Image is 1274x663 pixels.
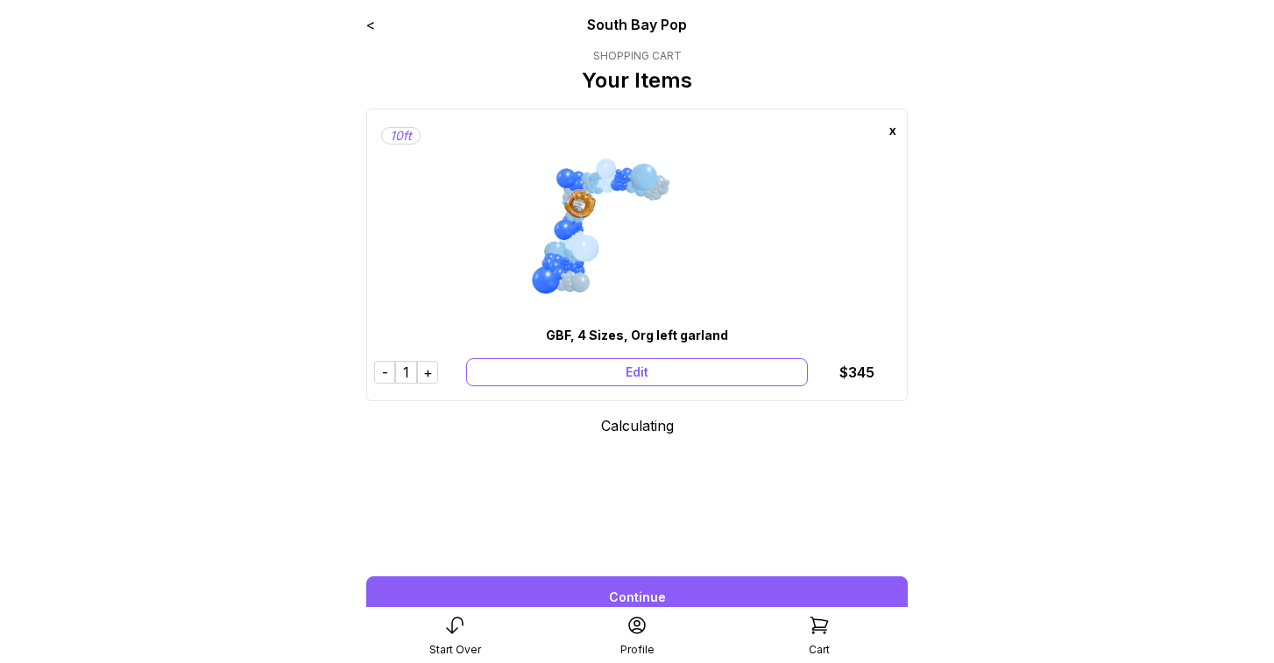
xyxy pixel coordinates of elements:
div: $ 345 [839,362,874,383]
div: Calculating [366,415,908,555]
div: GBF, 4 Sizes, Org left garland [374,327,900,344]
div: - [374,361,395,384]
div: 10 ft [381,127,421,145]
p: Your Items [582,67,692,95]
div: + [417,361,438,384]
a: Continue [366,576,908,618]
div: Profile [620,643,655,657]
div: Edit [466,358,807,386]
div: South Bay Pop [475,14,800,35]
div: x [879,116,907,145]
div: Cart [809,643,830,657]
a: < [366,16,375,33]
div: 1 [395,361,417,384]
div: Start Over [429,643,481,657]
div: SHOPPING CART [582,49,692,63]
